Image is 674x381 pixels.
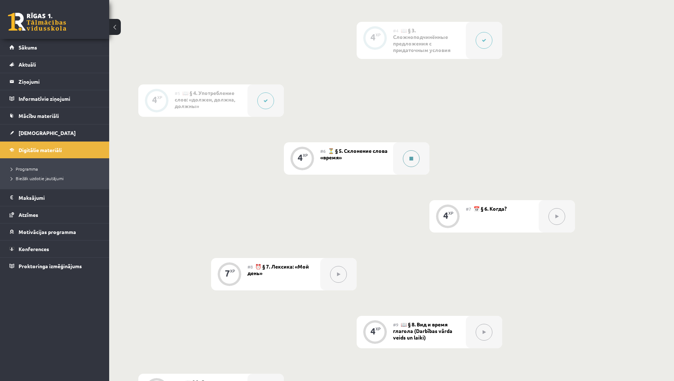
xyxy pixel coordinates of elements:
[19,130,76,136] span: [DEMOGRAPHIC_DATA]
[19,90,100,107] legend: Informatīvie ziņojumi
[393,28,399,33] span: #4
[320,147,388,160] span: ⏳ § 5. Склонение слова «время»
[19,211,38,218] span: Atzīmes
[393,321,452,341] span: 📖 § 8. Вид и время глагола (Darbības vārda veids un laiki)
[225,270,230,277] div: 7
[9,90,100,107] a: Informatīvie ziņojumi
[393,27,451,53] span: 📖 § 3. Сложноподчинённые предложения с придаточным условия
[9,124,100,141] a: [DEMOGRAPHIC_DATA]
[9,241,100,257] a: Konferences
[152,96,157,103] div: 4
[466,206,471,212] span: #7
[19,189,100,206] legend: Maksājumi
[320,148,326,154] span: #6
[298,154,303,161] div: 4
[9,107,100,124] a: Mācību materiāli
[9,73,100,90] a: Ziņojumi
[9,258,100,274] a: Proktoringa izmēģinājums
[19,44,37,51] span: Sākums
[448,211,453,215] div: XP
[11,166,38,172] span: Programma
[175,90,180,96] span: #5
[11,175,102,182] a: Biežāk uzdotie jautājumi
[370,328,376,334] div: 4
[19,112,59,119] span: Mācību materiāli
[19,147,62,153] span: Digitālie materiāli
[9,223,100,240] a: Motivācijas programma
[247,263,309,276] span: ⏰ § 7. Лексика: «Мой день»
[19,61,36,68] span: Aktuāli
[19,246,49,252] span: Konferences
[393,322,399,328] span: #9
[370,34,376,40] div: 4
[11,175,64,181] span: Biežāk uzdotie jautājumi
[247,264,253,270] span: #8
[11,166,102,172] a: Programma
[157,95,162,99] div: XP
[19,73,100,90] legend: Ziņojumi
[9,189,100,206] a: Maksājumi
[9,56,100,73] a: Aktuāli
[9,39,100,56] a: Sākums
[376,327,381,331] div: XP
[175,90,235,109] span: 📖 § 4. Употребление слов: «должен, должна, должны»
[443,212,448,219] div: 4
[303,153,308,157] div: XP
[9,206,100,223] a: Atzīmes
[376,33,381,37] div: XP
[473,205,507,212] span: 📅 § 6. Когда?
[8,13,66,31] a: Rīgas 1. Tālmācības vidusskola
[19,263,82,269] span: Proktoringa izmēģinājums
[9,142,100,158] a: Digitālie materiāli
[19,229,76,235] span: Motivācijas programma
[230,269,235,273] div: XP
